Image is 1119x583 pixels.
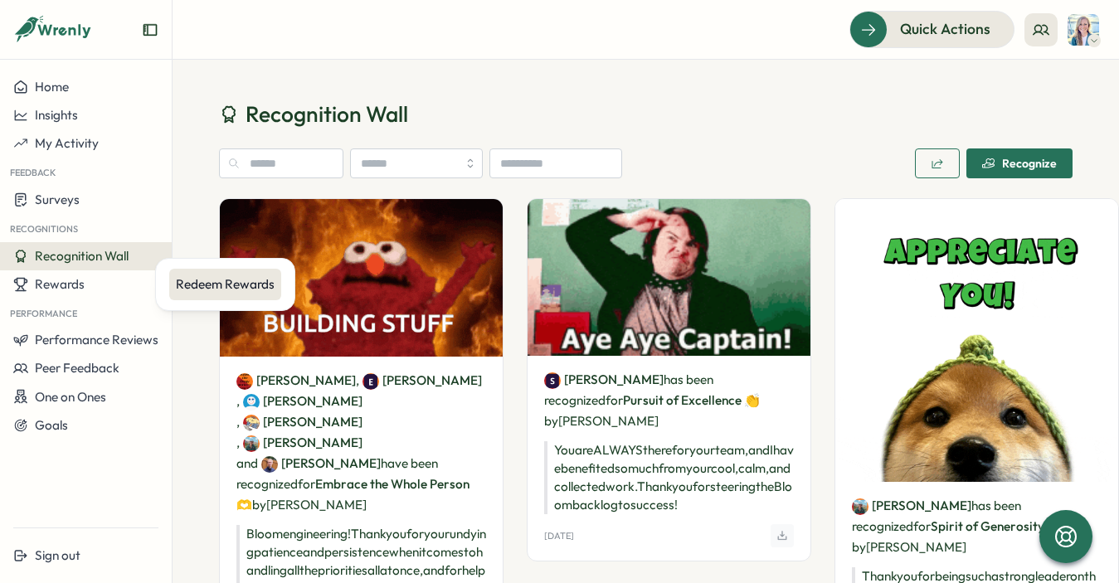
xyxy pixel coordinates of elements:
span: Pursuit of Excellence 👏 [623,392,760,408]
img: Recognition Image [220,199,503,357]
span: Recognition Wall [246,100,408,129]
span: Quick Actions [900,18,990,40]
img: Eric McGarry [362,373,379,390]
a: Morgan Ludtke[PERSON_NAME] [261,454,381,473]
span: , [236,411,362,432]
span: Performance Reviews [35,332,158,347]
span: for [606,392,623,408]
p: has been recognized by [PERSON_NAME] [544,369,794,431]
span: One on Ones [35,389,106,405]
a: Emily Jablonski[PERSON_NAME] [243,434,362,452]
span: Embrace the Whole Person 🫶 [236,476,469,513]
span: , [236,391,362,411]
p: has been recognized by [PERSON_NAME] [852,495,1102,557]
span: Spirit of Generosity 🎁 [931,518,1063,534]
span: Peer Feedback [35,360,119,376]
span: Goals [35,417,68,433]
span: for [913,518,931,534]
div: Redeem Rewards [176,275,275,294]
span: Sign out [35,547,80,563]
p: [DATE] [544,531,574,542]
img: Emily Jablonski [243,435,260,452]
img: Recognition Image [528,199,810,356]
span: for [298,476,315,492]
a: Yazeed Loonat[PERSON_NAME] [243,413,362,431]
span: Home [35,79,69,95]
span: My Activity [35,135,99,151]
a: Sarah Keller[PERSON_NAME] [243,392,362,411]
p: have been recognized by [PERSON_NAME] [236,370,486,515]
img: Sarah Lazarich [544,372,561,389]
span: Surveys [35,192,80,207]
span: , [356,370,482,391]
a: Emily Jablonski[PERSON_NAME] [852,497,971,515]
span: , [236,432,362,453]
img: Bonnie Goode [1068,14,1099,46]
span: Rewards [35,276,85,292]
a: Colin Buyck[PERSON_NAME] [236,372,356,390]
img: Recognition Image [835,199,1118,482]
p: You are ALWAYS there for your team, and I have benefited so much from your cool, calm, and collec... [544,441,794,514]
img: Yazeed Loonat [243,415,260,431]
img: Colin Buyck [236,373,253,390]
button: Quick Actions [849,11,1014,47]
img: Sarah Keller [243,394,260,411]
a: Sarah Lazarich[PERSON_NAME] [544,371,664,389]
div: Recognize [982,157,1057,170]
a: Eric McGarry[PERSON_NAME] [362,372,482,390]
button: Expand sidebar [142,22,158,38]
span: Insights [35,107,78,123]
span: Recognition Wall [35,248,129,264]
button: Recognize [966,148,1073,178]
a: Redeem Rewards [169,269,281,300]
img: Morgan Ludtke [261,456,278,473]
img: Emily Jablonski [852,498,868,515]
span: and [236,454,258,473]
